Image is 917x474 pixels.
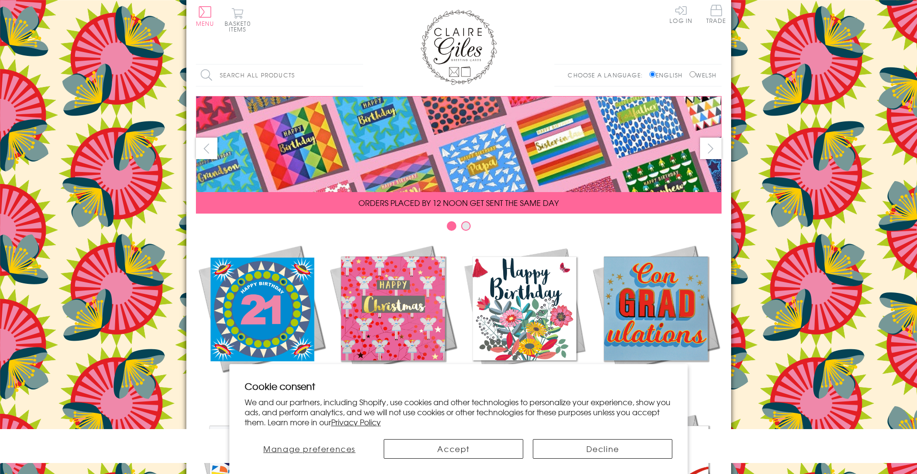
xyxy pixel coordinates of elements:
a: Birthdays [459,243,590,393]
label: English [649,71,687,79]
p: We and our partners, including Shopify, use cookies and other technologies to personalize your ex... [245,397,673,427]
img: Claire Giles Greetings Cards [421,10,497,85]
div: Carousel Pagination [196,221,722,236]
button: Carousel Page 1 (Current Slide) [447,221,456,231]
button: Decline [533,439,672,459]
a: Privacy Policy [331,416,381,428]
button: Carousel Page 2 [461,221,471,231]
input: Welsh [690,71,696,77]
p: Choose a language: [568,71,647,79]
input: Search [354,65,363,86]
button: Accept [384,439,523,459]
label: Welsh [690,71,717,79]
button: Manage preferences [245,439,375,459]
a: Log In [669,5,692,23]
h2: Cookie consent [245,379,673,393]
span: Trade [706,5,726,23]
button: Menu [196,6,215,26]
button: prev [196,138,217,159]
a: Christmas [327,243,459,393]
input: English [649,71,656,77]
a: New Releases [196,243,327,393]
a: Trade [706,5,726,25]
span: Menu [196,19,215,28]
button: Basket0 items [225,8,251,32]
span: ORDERS PLACED BY 12 NOON GET SENT THE SAME DAY [358,197,559,208]
span: 0 items [229,19,251,33]
button: next [700,138,722,159]
input: Search all products [196,65,363,86]
span: Manage preferences [263,443,356,454]
a: Academic [590,243,722,393]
